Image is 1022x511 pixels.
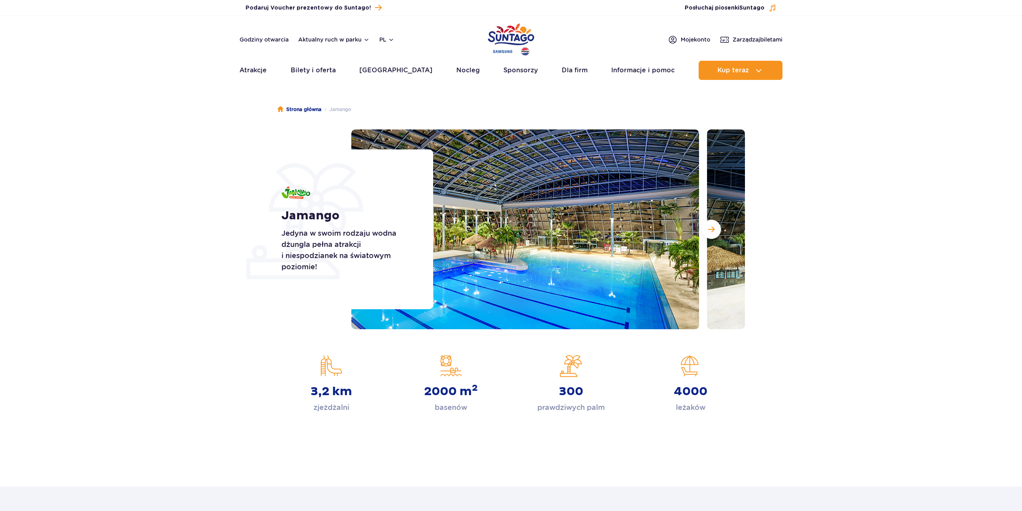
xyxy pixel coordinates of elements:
[313,402,349,413] p: zjeżdżalni
[537,402,605,413] p: prawdziwych palm
[277,105,321,113] a: Strona główna
[699,61,782,80] button: Kup teraz
[435,402,467,413] p: basenów
[668,35,710,44] a: Mojekonto
[281,209,415,223] h1: Jamango
[321,105,351,113] li: Jamango
[681,36,710,44] span: Moje konto
[674,384,707,399] strong: 4000
[240,36,289,44] a: Godziny otwarcia
[685,4,765,12] span: Posłuchaj piosenki
[720,35,782,44] a: Zarządzajbiletami
[503,61,538,80] a: Sponsorzy
[702,220,721,239] button: Następny slajd
[739,5,765,11] span: Suntago
[311,384,352,399] strong: 3,2 km
[379,36,394,44] button: pl
[246,4,371,12] span: Podaruj Voucher prezentowy do Suntago!
[562,61,588,80] a: Dla firm
[559,384,583,399] strong: 300
[240,61,267,80] a: Atrakcje
[472,382,478,394] sup: 2
[359,61,432,80] a: [GEOGRAPHIC_DATA]
[281,187,310,199] img: Jamango
[291,61,336,80] a: Bilety i oferta
[246,2,382,13] a: Podaruj Voucher prezentowy do Suntago!
[424,384,478,399] strong: 2000 m
[717,67,749,74] span: Kup teraz
[281,228,415,272] p: Jedyna w swoim rodzaju wodna dżungla pełna atrakcji i niespodzianek na światowym poziomie!
[676,402,705,413] p: leżaków
[685,4,776,12] button: Posłuchaj piosenkiSuntago
[298,36,370,43] button: Aktualny ruch w parku
[611,61,675,80] a: Informacje i pomoc
[733,36,782,44] span: Zarządzaj biletami
[456,61,480,80] a: Nocleg
[488,20,534,57] a: Park of Poland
